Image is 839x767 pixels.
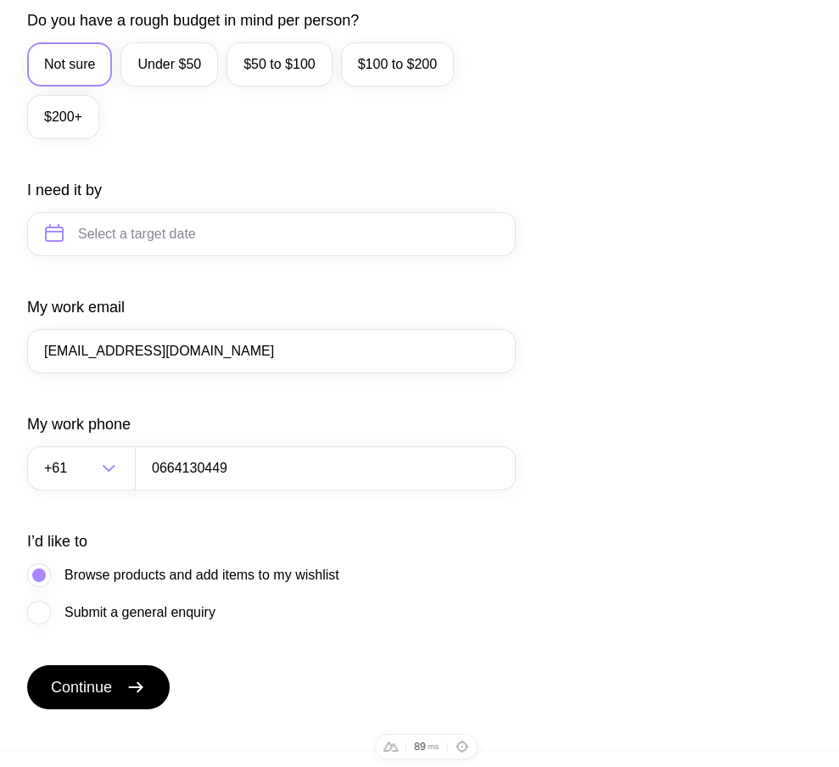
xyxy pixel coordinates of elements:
[51,677,112,697] span: Continue
[27,95,99,139] label: $200+
[64,602,215,623] span: Submit a general enquiry
[64,565,339,585] span: Browse products and add items to my wishlist
[27,329,516,373] input: you@email.com
[120,42,218,87] label: Under $50
[27,10,359,31] label: Do you have a rough budget in mind per person?
[27,297,125,317] label: My work email
[27,180,102,200] label: I need it by
[70,446,97,490] input: Search for option
[135,446,516,490] input: 0400123456
[341,42,454,87] label: $100 to $200
[227,42,333,87] label: $50 to $100
[44,446,70,490] span: +61
[27,446,136,490] div: Search for option
[27,531,87,551] label: I’d like to
[27,414,131,434] label: My work phone
[27,665,170,709] button: Continue
[27,212,516,256] input: Select a target date
[27,42,112,87] label: Not sure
